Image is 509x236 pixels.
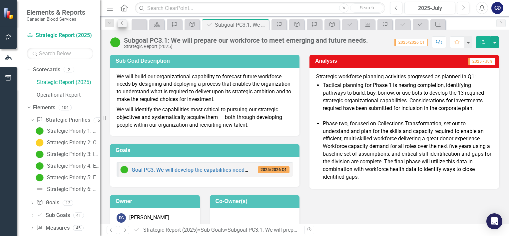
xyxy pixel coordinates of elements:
li: Tactical planning for Phase 1 is nearing completion, identifying pathways to build, buy, borrow, ... [323,82,492,120]
div: 2 [64,67,74,73]
a: Strategic Priority 4: Enhance our digital and physical infrastructure: Digital infrastructure and... [34,161,100,171]
img: Not Defined [36,185,44,193]
img: On Target [110,37,121,48]
button: 2025-July [404,2,455,14]
a: Strategic Report (2025) [27,32,93,39]
p: We will build our organizational capability to forecast future workforce needs by designing and d... [117,73,293,105]
a: Strategic Priority 3: Invest in our people and culture [34,149,100,160]
div: 6 [94,117,104,123]
div: Subgoal PC3.1: We will prepare our workforce to meet emerging and future needs. [124,37,368,44]
a: Strategic Report (2025) [143,227,198,233]
a: Strategic Priorities [36,116,90,124]
span: Search [360,5,374,10]
div: Subgoal PC3.1: We will prepare our workforce to meet emerging and future needs. [228,227,419,233]
h3: Co-Owner(s) [216,198,296,204]
img: On Target [36,162,44,170]
a: Strategic Priority 2: Collections and Donor growth and transformation [34,137,100,148]
div: Open Intercom Messenger [486,213,502,229]
a: Measures [36,224,69,232]
a: Goal PC3: We will develop the capabilities needed to prepare Canadian Blood Services for the future. [132,167,372,173]
span: Elements & Reports [27,8,85,16]
div: » » [134,226,299,234]
input: Search Below... [27,48,93,59]
img: On Target [36,127,44,135]
div: DC [117,213,126,223]
p: We will identify the capabilities most critical to pursuing our strategic objectives and systemat... [117,105,293,129]
a: Operational Report [37,91,100,99]
h3: Goals [116,147,296,153]
a: Sub Goals [201,227,225,233]
div: Strategic Priority 5: Enhance our digital and physical infrastructure: Physical infrastructure [47,175,100,181]
div: 45 [73,225,84,231]
img: On Target [36,174,44,182]
a: Strategic Priority 6: Organizational excellence [34,184,100,195]
p: Strategic workforce planning activities progressed as planned in Q1: [316,73,492,81]
img: On Target [36,150,44,158]
div: Strategic Priority 6: Organizational excellence [47,186,100,192]
img: ClearPoint Strategy [3,8,15,19]
img: On Target [120,166,128,174]
span: 2025 - Jun [468,58,495,65]
div: Strategic Priority 1: Match products and services to patient and health system needs [47,128,100,134]
button: Search [350,3,383,13]
a: Strategic Priority 1: Match products and services to patient and health system needs [34,126,100,136]
span: 2025/2026 Q1 [394,39,428,46]
a: Goals [36,199,59,207]
a: Sub Goals [36,212,70,219]
div: [PERSON_NAME] [129,214,169,222]
a: Strategic Priority 5: Enhance our digital and physical infrastructure: Physical infrastructure [34,172,100,183]
span: 2025/2026 Q1 [258,166,289,173]
a: Elements [33,104,55,112]
h3: Analysis [315,58,395,64]
h3: Sub Goal Description [116,58,296,64]
div: 2025-July [407,4,453,12]
button: CD [491,2,503,14]
input: Search ClearPoint... [135,2,385,14]
h3: Owner [116,198,197,204]
a: Scorecards [33,66,60,74]
a: Strategic Report (2025) [37,79,100,86]
div: Strategic Priority 2: Collections and Donor growth and transformation [47,140,100,146]
img: Caution [36,139,44,147]
div: Strategic Priority 4: Enhance our digital and physical infrastructure: Digital infrastructure and... [47,163,100,169]
div: Strategic Priority 3: Invest in our people and culture [47,151,100,157]
div: 104 [59,105,72,110]
small: Canadian Blood Services [27,16,85,22]
div: 12 [63,200,73,206]
div: Subgoal PC3.1: We will prepare our workforce to meet emerging and future needs. [215,21,267,29]
div: Strategic Report (2025) [124,44,368,49]
div: 41 [73,213,84,218]
p: Phase two, focused on Collections Transformation, set out to understand and plan for the skills a... [323,120,492,181]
